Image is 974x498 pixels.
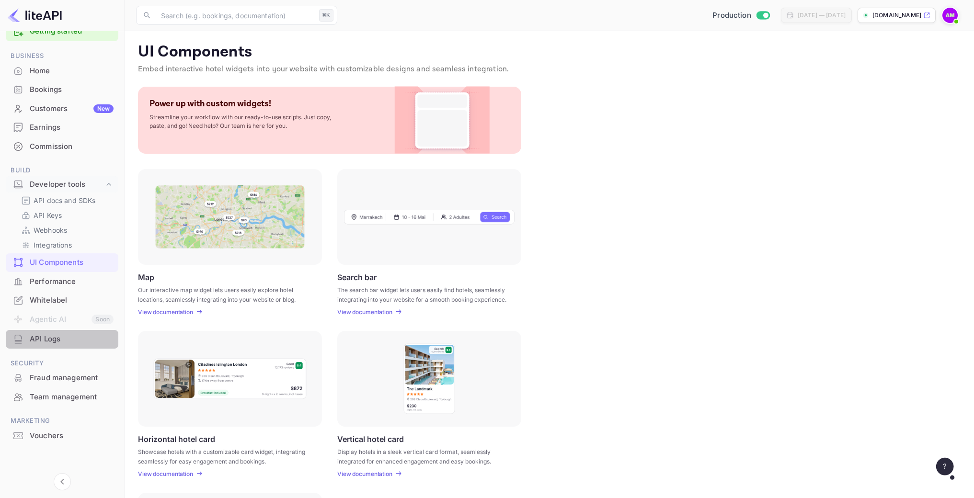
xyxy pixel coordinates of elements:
[872,11,921,20] p: [DOMAIN_NAME]
[54,473,71,490] button: Collapse navigation
[6,62,118,79] a: Home
[337,272,377,282] p: Search bar
[6,291,118,310] div: Whitelabel
[138,470,193,477] p: View documentation
[798,11,846,20] div: [DATE] — [DATE]
[6,100,118,117] a: CustomersNew
[155,6,315,25] input: Search (e.g. bookings, documentation)
[6,118,118,137] div: Earnings
[138,272,154,282] p: Map
[138,447,310,464] p: Showcase hotels with a customizable card widget, integrating seamlessly for easy engagement and b...
[30,276,114,287] div: Performance
[30,26,114,37] a: Getting started
[138,285,310,303] p: Our interactive map widget lets users easily explore hotel locations, seamlessly integrating into...
[6,137,118,156] div: Commission
[6,22,118,41] div: Getting started
[30,295,114,306] div: Whitelabel
[17,208,115,222] div: API Keys
[6,369,118,387] div: Fraud management
[149,98,271,109] p: Power up with custom widgets!
[6,358,118,369] span: Security
[138,64,961,75] p: Embed interactive hotel widgets into your website with customizable designs and seamless integrat...
[30,430,114,441] div: Vouchers
[6,291,118,309] a: Whitelabel
[34,240,72,250] p: Integrations
[21,240,111,250] a: Integrations
[337,285,509,303] p: The search bar widget lets users easily find hotels, seamlessly integrating into your website for...
[34,210,62,220] p: API Keys
[942,8,958,23] img: Ajanthan Mani
[337,470,392,477] p: View documentation
[30,392,114,403] div: Team management
[6,80,118,99] div: Bookings
[337,308,395,316] a: View documentation
[153,358,307,400] img: Horizontal hotel card Frame
[30,103,114,114] div: Customers
[6,427,118,445] div: Vouchers
[138,434,215,443] p: Horizontal hotel card
[93,104,114,113] div: New
[149,113,341,130] p: Streamline your workflow with our ready-to-use scripts. Just copy, paste, and go! Need help? Our ...
[6,272,118,290] a: Performance
[6,330,118,348] a: API Logs
[30,141,114,152] div: Commission
[138,470,196,477] a: View documentation
[8,8,62,23] img: LiteAPI logo
[6,137,118,155] a: Commission
[30,334,114,345] div: API Logs
[6,388,118,407] div: Team management
[21,210,111,220] a: API Keys
[6,427,118,444] a: Vouchers
[6,253,118,272] div: UI Components
[138,308,193,316] p: View documentation
[30,257,114,268] div: UI Components
[712,10,751,21] span: Production
[138,308,196,316] a: View documentation
[17,223,115,237] div: Webhooks
[6,80,118,98] a: Bookings
[34,225,67,235] p: Webhooks
[403,87,481,154] img: Custom Widget PNG
[337,308,392,316] p: View documentation
[6,330,118,349] div: API Logs
[21,195,111,205] a: API docs and SDKs
[337,447,509,464] p: Display hotels in a sleek vertical card format, seamlessly integrated for enhanced engagement and...
[30,373,114,384] div: Fraud management
[17,238,115,252] div: Integrations
[17,193,115,207] div: API docs and SDKs
[6,165,118,176] span: Build
[6,118,118,136] a: Earnings
[403,343,456,415] img: Vertical hotel card Frame
[6,51,118,61] span: Business
[709,10,773,21] div: Switch to Sandbox mode
[6,62,118,80] div: Home
[319,9,333,22] div: ⌘K
[6,176,118,193] div: Developer tools
[30,179,104,190] div: Developer tools
[6,388,118,406] a: Team management
[344,209,515,225] img: Search Frame
[6,416,118,426] span: Marketing
[6,272,118,291] div: Performance
[30,66,114,77] div: Home
[337,434,404,443] p: Vertical hotel card
[6,253,118,271] a: UI Components
[138,43,961,62] p: UI Components
[30,84,114,95] div: Bookings
[21,225,111,235] a: Webhooks
[155,185,305,249] img: Map Frame
[6,369,118,386] a: Fraud management
[30,122,114,133] div: Earnings
[337,470,395,477] a: View documentation
[34,195,96,205] p: API docs and SDKs
[6,100,118,118] div: CustomersNew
